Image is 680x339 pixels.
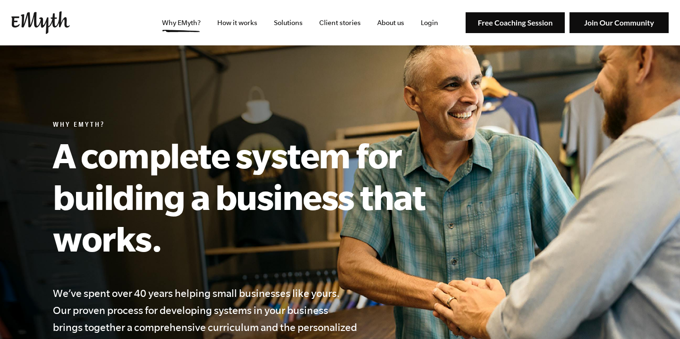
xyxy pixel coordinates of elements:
[466,12,565,34] img: Free Coaching Session
[53,134,468,259] h1: A complete system for building a business that works.
[11,11,70,34] img: EMyth
[53,121,468,130] h6: Why EMyth?
[569,12,669,34] img: Join Our Community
